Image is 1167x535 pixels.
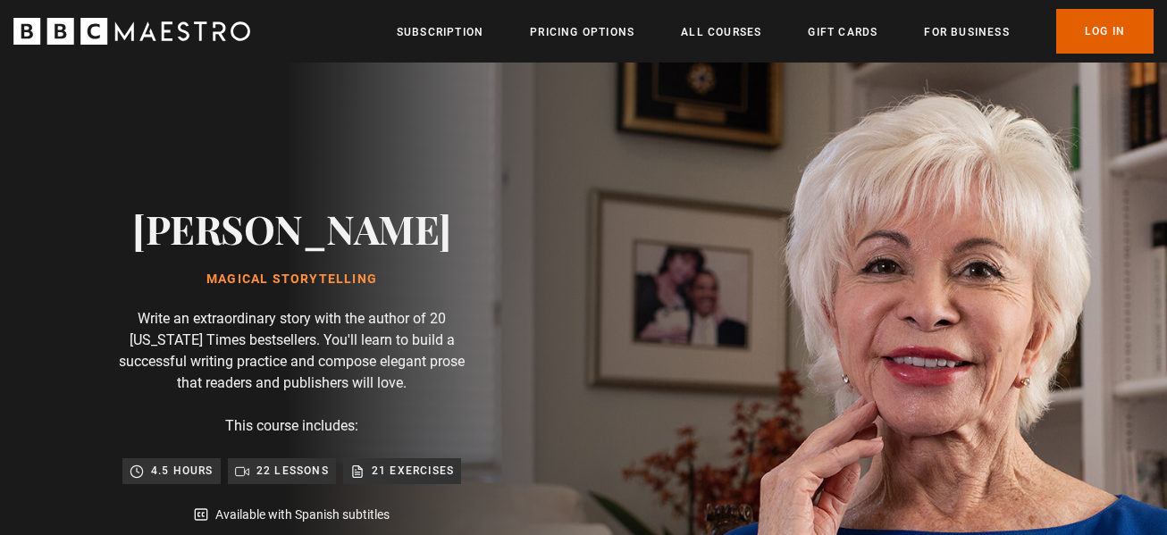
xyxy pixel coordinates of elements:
p: This course includes: [225,415,358,437]
nav: Primary [397,9,1154,54]
a: Log In [1056,9,1154,54]
h2: [PERSON_NAME] [132,205,451,251]
svg: BBC Maestro [13,18,250,45]
a: Pricing Options [530,23,634,41]
a: Subscription [397,23,483,41]
p: Write an extraordinary story with the author of 20 [US_STATE] Times bestsellers. You'll learn to ... [113,308,471,394]
a: All Courses [681,23,761,41]
h1: Magical Storytelling [132,272,451,287]
a: For business [924,23,1009,41]
a: Gift Cards [808,23,877,41]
